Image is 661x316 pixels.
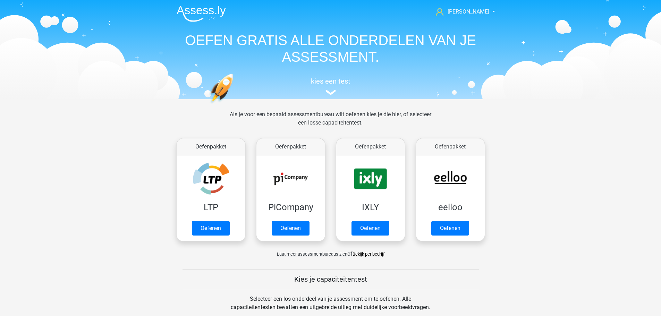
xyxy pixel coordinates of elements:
[325,90,336,95] img: assessment
[448,8,489,15] span: [PERSON_NAME]
[353,251,384,257] a: Bekijk per bedrijf
[431,221,469,236] a: Oefenen
[224,110,437,135] div: Als je voor een bepaald assessmentbureau wilt oefenen kies je die hier, of selecteer een losse ca...
[171,77,490,85] h5: kies een test
[177,6,226,22] img: Assessly
[277,251,347,257] span: Laat meer assessmentbureaus zien
[209,74,260,136] img: oefenen
[171,77,490,95] a: kies een test
[183,275,479,283] h5: Kies je capaciteitentest
[171,32,490,65] h1: OEFEN GRATIS ALLE ONDERDELEN VAN JE ASSESSMENT.
[351,221,389,236] a: Oefenen
[272,221,310,236] a: Oefenen
[433,8,490,16] a: [PERSON_NAME]
[192,221,230,236] a: Oefenen
[171,244,490,258] div: of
